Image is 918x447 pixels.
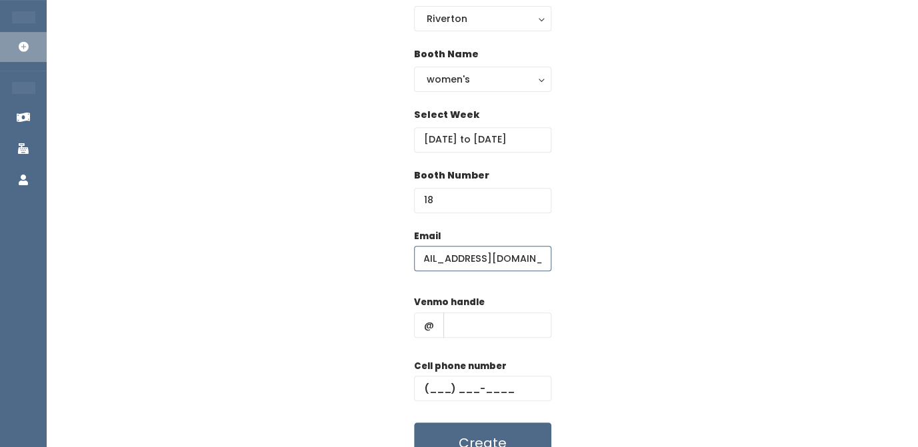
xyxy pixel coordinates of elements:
[427,11,539,26] div: Riverton
[414,230,441,243] label: Email
[414,108,479,122] label: Select Week
[414,67,551,92] button: women's
[414,169,489,183] label: Booth Number
[414,127,551,153] input: Select week
[414,188,551,213] input: Booth Number
[427,72,539,87] div: women's
[414,296,485,309] label: Venmo handle
[414,376,551,401] input: (___) ___-____
[414,312,444,338] span: @
[414,246,551,271] input: @ .
[414,360,507,373] label: Cell phone number
[414,6,551,31] button: Riverton
[414,47,479,61] label: Booth Name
